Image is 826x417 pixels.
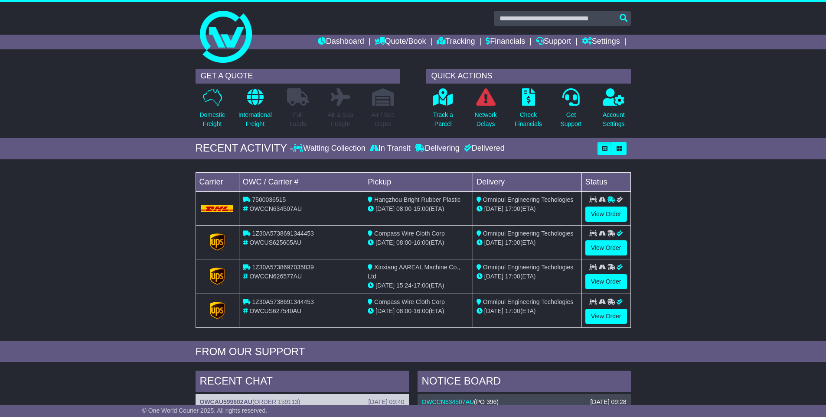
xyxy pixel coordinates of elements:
td: Pickup [364,172,473,191]
div: RECENT CHAT [196,371,409,394]
p: Account Settings [603,110,625,129]
span: 16:00 [414,307,429,314]
span: 17:00 [505,273,520,280]
span: OWCUS627540AU [249,307,301,314]
a: View Order [585,207,627,222]
span: 17:00 [505,239,520,246]
span: [DATE] [484,307,503,314]
div: QUICK ACTIONS [426,69,631,84]
a: Quote/Book [375,35,426,49]
p: Air & Sea Freight [328,110,353,129]
span: [DATE] [484,273,503,280]
div: ( ) [200,398,405,406]
span: 15:24 [396,282,411,289]
span: Omnipul Engineering Techologies [483,230,573,237]
span: 17:00 [505,307,520,314]
a: AccountSettings [602,88,625,133]
td: Delivery [473,172,581,191]
a: DomesticFreight [199,88,225,133]
span: OWCUS625605AU [249,239,301,246]
span: [DATE] [375,239,395,246]
a: View Order [585,309,627,324]
a: Tracking [437,35,475,49]
td: Status [581,172,630,191]
span: [DATE] [375,282,395,289]
a: Support [536,35,571,49]
span: 1Z30A5738691344453 [252,230,313,237]
span: Omnipul Engineering Techologies [483,298,573,305]
div: Delivering [413,144,462,153]
span: [DATE] [375,205,395,212]
span: 08:00 [396,239,411,246]
a: Financials [486,35,525,49]
span: Omnipul Engineering Techologies [483,196,573,203]
div: In Transit [368,144,413,153]
span: OWCCN634507AU [249,205,302,212]
a: Settings [582,35,620,49]
a: GetSupport [560,88,582,133]
div: Delivered [462,144,505,153]
span: 17:00 [414,282,429,289]
span: Xinxiang AAREAL Machine Co., Ltd [368,264,460,280]
span: [DATE] [484,205,503,212]
a: CheckFinancials [514,88,542,133]
span: Omnipul Engineering Techologies [483,264,573,271]
span: 7500036515 [252,196,286,203]
span: 1Z30A5738697035839 [252,264,313,271]
div: - (ETA) [368,204,469,213]
div: ( ) [422,398,627,406]
div: - (ETA) [368,238,469,247]
div: [DATE] 09:28 [590,398,626,406]
div: NOTICE BOARD [418,371,631,394]
span: 08:00 [396,205,411,212]
div: GET A QUOTE [196,69,400,84]
a: Dashboard [318,35,364,49]
span: ORDER 159113 [255,398,298,405]
img: GetCarrierServiceLogo [210,268,225,285]
div: - (ETA) [368,281,469,290]
a: OWCAU599602AU [200,398,252,405]
a: InternationalFreight [238,88,272,133]
p: Network Delays [474,110,496,129]
a: NetworkDelays [474,88,497,133]
p: Domestic Freight [199,110,225,129]
span: Hangzhou Bright Rubber Plastic [374,196,460,203]
p: International Freight [238,110,272,129]
div: (ETA) [477,307,578,316]
div: - (ETA) [368,307,469,316]
a: OWCCN634507AU [422,398,474,405]
span: 15:00 [414,205,429,212]
div: (ETA) [477,272,578,281]
td: Carrier [196,172,239,191]
p: Air / Sea Depot [372,110,395,129]
span: [DATE] [484,239,503,246]
img: DHL.png [201,205,234,212]
div: (ETA) [477,238,578,247]
a: View Order [585,274,627,289]
p: Track a Parcel [433,110,453,129]
span: OWCCN626577AU [249,273,302,280]
span: 17:00 [505,205,520,212]
div: [DATE] 09:40 [368,398,404,406]
span: 08:00 [396,307,411,314]
span: 1Z30A5738691344453 [252,298,313,305]
div: (ETA) [477,204,578,213]
span: Compass Wire Cloth Corp [374,298,445,305]
td: OWC / Carrier # [239,172,364,191]
img: GetCarrierServiceLogo [210,233,225,251]
span: PO 396 [476,398,496,405]
span: © One World Courier 2025. All rights reserved. [142,407,268,414]
div: RECENT ACTIVITY - [196,142,294,155]
span: [DATE] [375,307,395,314]
a: Track aParcel [433,88,454,133]
div: FROM OUR SUPPORT [196,346,631,358]
span: 16:00 [414,239,429,246]
p: Full Loads [287,110,309,129]
span: Compass Wire Cloth Corp [374,230,445,237]
img: GetCarrierServiceLogo [210,302,225,319]
p: Check Financials [515,110,542,129]
p: Get Support [560,110,581,129]
a: View Order [585,240,627,255]
div: Waiting Collection [293,144,367,153]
